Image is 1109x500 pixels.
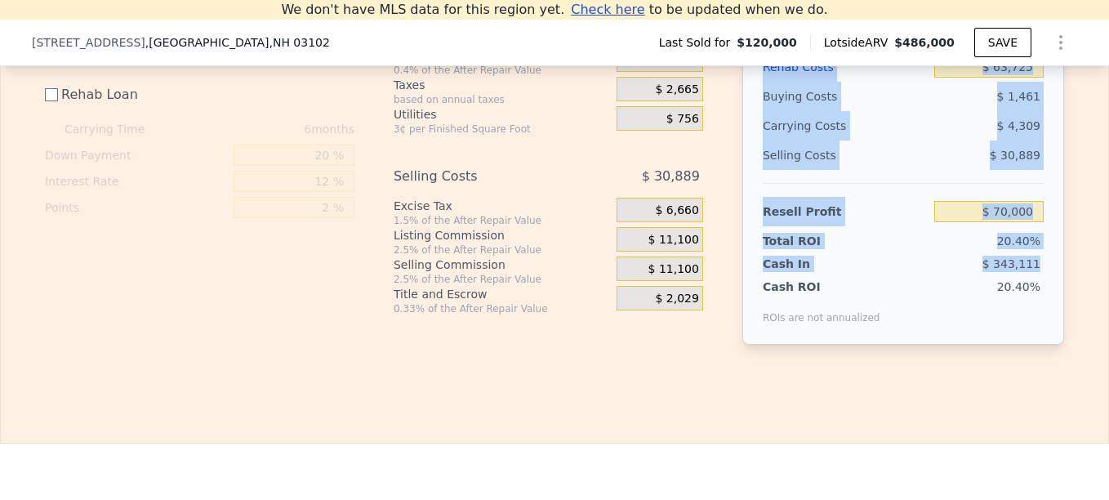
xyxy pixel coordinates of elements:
span: [STREET_ADDRESS] [32,34,145,51]
div: ROIs are not annualized [763,295,880,324]
div: Points [45,194,227,221]
div: Interest Rate [45,168,227,194]
span: , [GEOGRAPHIC_DATA] [145,34,330,51]
div: Total ROI [763,233,865,249]
span: $ 30,889 [990,149,1040,162]
div: Excise Tax [394,198,610,214]
div: Title and Escrow [394,286,610,302]
div: based on annual taxes [394,93,610,106]
span: $120,000 [737,34,797,51]
span: $ 6,660 [655,203,698,218]
span: $ 1,461 [997,90,1040,103]
div: 6 months [177,116,354,142]
button: SAVE [974,28,1031,57]
span: $ 756 [666,112,699,127]
span: Last Sold for [659,34,737,51]
span: 20.40% [997,234,1040,248]
span: $ 11,100 [648,262,699,277]
div: Rehab Costs [763,52,928,82]
div: Resell Profit [763,197,928,226]
span: $ 11,100 [648,233,699,248]
span: $ 30,889 [642,162,700,191]
div: Selling Commission [394,257,610,273]
div: 2.5% of the After Repair Value [394,243,610,257]
span: $ 343,111 [982,257,1040,270]
div: Down Payment [45,142,227,168]
div: 1.5% of the After Repair Value [394,214,610,227]
span: $ 2,029 [655,292,698,306]
div: Taxes [394,77,610,93]
span: $ 4,309 [997,119,1040,132]
div: Selling Costs [763,141,928,170]
span: Lotside ARV [824,34,894,51]
div: 0.33% of the After Repair Value [394,302,610,315]
div: Cash In [763,256,865,272]
div: Listing Commission [394,227,610,243]
span: 20.40% [997,280,1040,293]
div: Carrying Costs [763,111,865,141]
div: 2.5% of the After Repair Value [394,273,610,286]
span: Check here [571,2,644,17]
span: $ 2,665 [655,83,698,97]
span: , NH 03102 [269,36,329,49]
span: $486,000 [894,36,955,49]
input: Rehab Loan [45,88,58,101]
div: Buying Costs [763,82,928,111]
div: Carrying Time [65,116,171,142]
div: Cash ROI [763,279,880,295]
div: 3¢ per Finished Square Foot [394,123,610,136]
div: 0.4% of the After Repair Value [394,64,610,77]
div: Selling Costs [394,162,576,191]
button: Show Options [1044,26,1077,59]
div: Utilities [394,106,610,123]
label: Rehab Loan [45,80,227,109]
